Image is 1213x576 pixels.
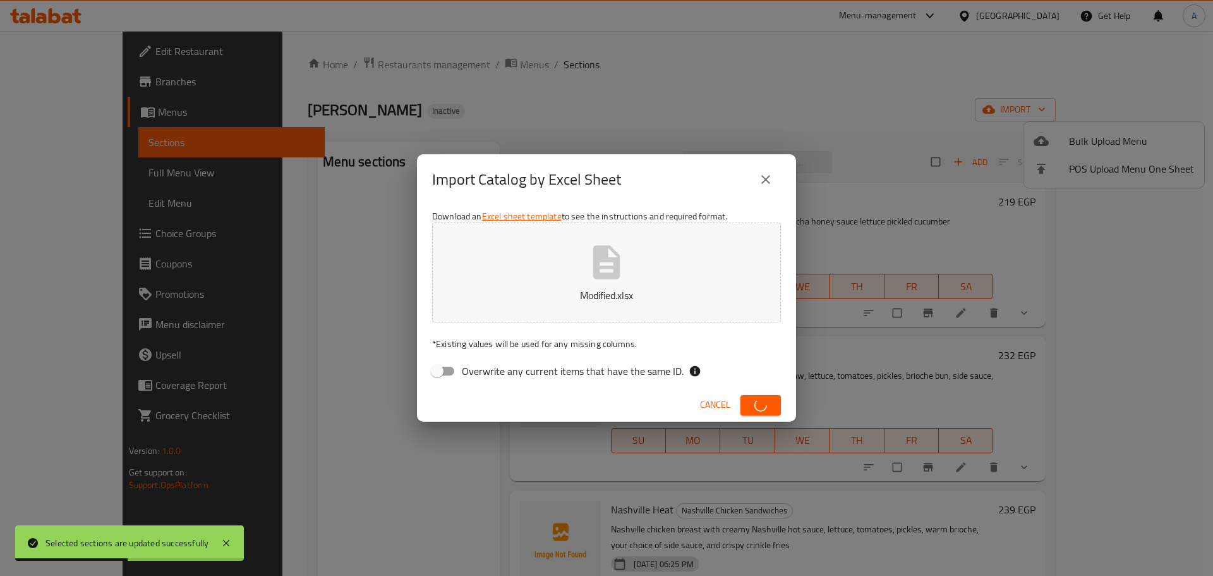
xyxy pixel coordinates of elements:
button: close [751,164,781,195]
button: Modified.xlsx [432,223,781,322]
span: Overwrite any current items that have the same ID. [462,364,684,379]
svg: If the overwrite option isn't selected, then the items that match an existing ID will be ignored ... [689,365,701,377]
p: Modified.xlsx [452,288,761,303]
h2: Import Catalog by Excel Sheet [432,169,621,190]
p: Existing values will be used for any missing columns. [432,338,781,350]
button: Cancel [695,393,735,417]
a: Excel sheet template [482,208,562,224]
span: Cancel [700,397,730,413]
div: Selected sections are updated successfully [45,536,208,550]
div: Download an to see the instructions and required format. [417,205,796,388]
